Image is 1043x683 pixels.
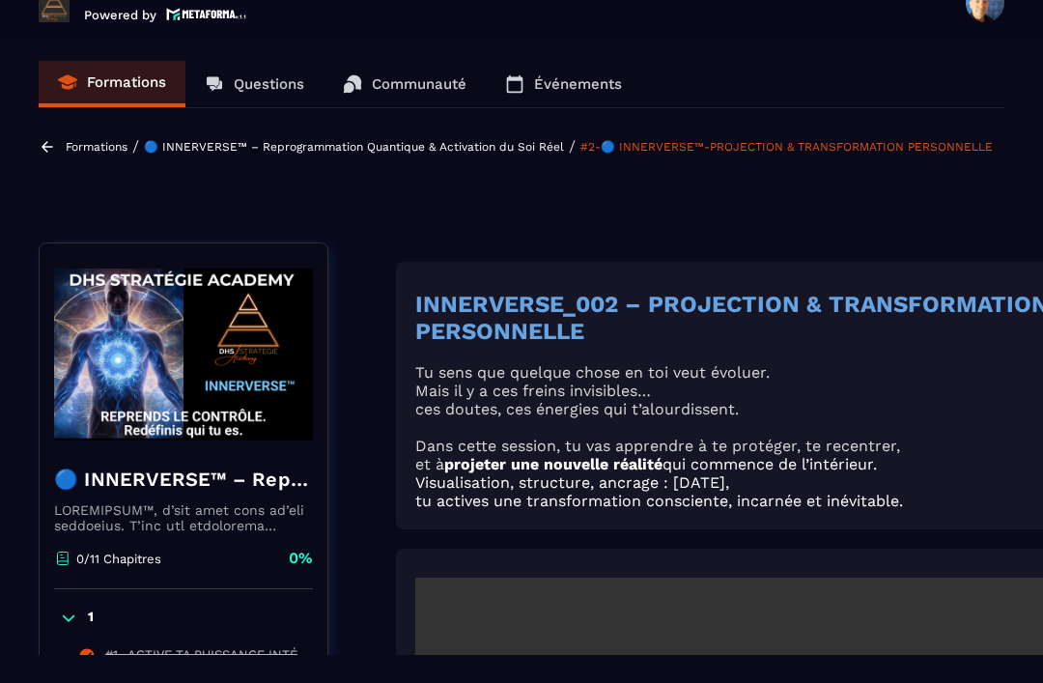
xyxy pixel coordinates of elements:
p: 0% [289,548,313,569]
a: #2-🔵 INNERVERSE™-PROJECTION & TRANSFORMATION PERSONNELLE [580,140,993,154]
p: Événements [534,75,622,93]
img: logo [166,6,247,22]
p: 0/11 Chapitres [76,552,161,566]
p: Communauté [372,75,466,93]
span: Dans cette session, tu vas apprendre à te protéger, te recentrer, [415,437,900,455]
img: banner [54,258,313,451]
div: #1- ACTIVE TA PUISSANCE INTÉRIEURE [105,647,308,669]
span: / [569,137,576,156]
a: Formations [66,140,127,154]
h4: 🔵 INNERVERSE™ – Reprogrammation Quantique & Activation du Soi Réel [54,466,313,493]
span: ces doutes, ces énergies qui t’alourdissent. [415,400,739,418]
a: Questions [185,61,324,107]
strong: projeter une nouvelle réalité [444,455,662,473]
p: Questions [234,75,304,93]
a: Formations [39,61,185,107]
p: Powered by [84,8,156,22]
a: 🔵 INNERVERSE™ – Reprogrammation Quantique & Activation du Soi Réel [144,140,564,154]
span: Tu sens que quelque chose en toi veut évoluer. [415,363,770,382]
span: et à [415,455,444,473]
p: 1 [88,609,94,628]
a: Événements [486,61,641,107]
p: LOREMIPSUM™, d’sit amet cons ad’eli seddoeius. T’inc utl etdolorema aliquaeni ad minimveniamqui n... [54,502,313,533]
span: Mais il y a ces freins invisibles… [415,382,651,400]
p: Formations [87,73,166,91]
a: Communauté [324,61,486,107]
span: / [132,137,139,156]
